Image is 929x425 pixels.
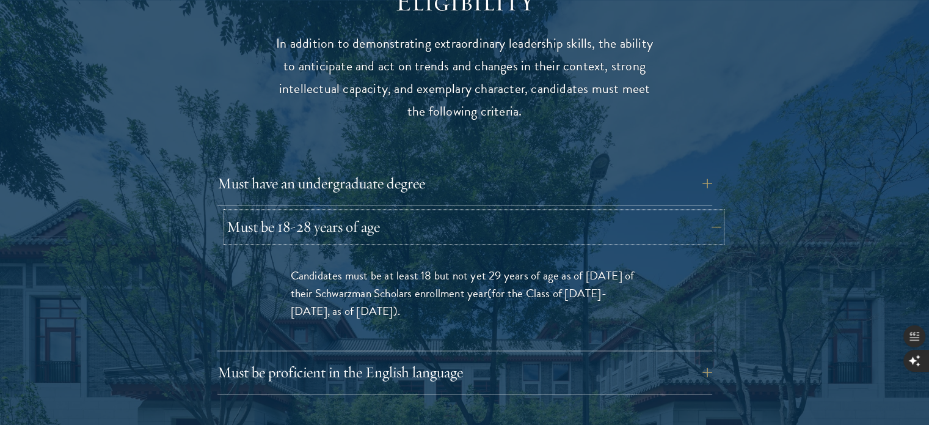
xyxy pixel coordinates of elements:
span: (for the Class of [DATE]-[DATE], as of [DATE]) [291,284,607,320]
p: Candidates must be at least 18 but not yet 29 years of age as of [DATE] of their Schwarzman Schol... [291,267,639,320]
button: Must be 18-28 years of age [227,212,721,242]
p: In addition to demonstrating extraordinary leadership skills, the ability to anticipate and act o... [275,32,654,123]
button: Must be proficient in the English language [217,358,712,387]
button: Must have an undergraduate degree [217,169,712,198]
